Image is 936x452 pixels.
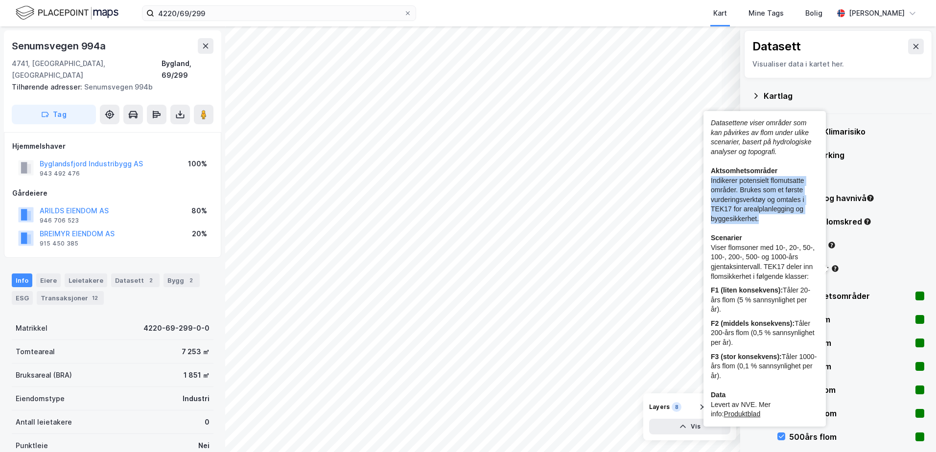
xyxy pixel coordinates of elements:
div: Energimerking [788,149,924,161]
div: Antall leietakere [16,416,72,428]
span: Tilhørende adresser: [12,83,84,91]
div: 4220-69-299-0-0 [143,322,210,334]
div: Senumsvegen 994b [12,81,206,93]
div: Tomteareal [16,346,55,358]
div: [PERSON_NAME] [849,7,905,19]
div: BREEAM [788,173,924,184]
div: Leietakere [65,273,107,287]
div: Bolig [805,7,822,19]
div: Tooltip anchor [831,264,840,273]
div: Visualiser data i kartet her. [752,58,924,70]
button: Tøm [693,399,730,415]
div: 943 492 476 [40,170,80,178]
b: F3 (stor konsekvens): [711,353,782,361]
div: 4741, [GEOGRAPHIC_DATA], [GEOGRAPHIC_DATA] [12,58,162,81]
div: Eiere [36,273,61,287]
div: 2 [186,275,196,285]
img: logo.f888ab2527a4732fd821a326f86c7f29.svg [16,4,118,22]
div: 80% [191,205,207,217]
div: 1 851 ㎡ [184,369,210,381]
div: Jord- og flomskred [788,216,924,227]
div: Bygland, 69/299 [162,58,213,81]
div: Tåler 1000-års flom (0,1 % sannsynlighet per år). ​ ​ Levert av NVE. Mer info: [711,352,819,419]
div: 7 253 ㎡ [182,346,210,358]
div: Kart [713,7,727,19]
div: Tooltip anchor [866,194,875,203]
div: 500års flom [789,431,912,443]
div: Kvikkleire [788,239,924,251]
i: Datasettene viser områder som kan påvirkes av flom under ulike scenarier, basert på hydrologiske ... [711,119,811,156]
div: Stormflo og havnivå [788,192,924,204]
b: Data [711,391,725,399]
div: Tooltip anchor [863,217,872,226]
div: Transaksjoner [37,291,104,305]
div: 20% [192,228,207,240]
div: Matrikkel [16,322,47,334]
div: 2 [146,275,156,285]
div: Energi & Fysisk Klimarisiko [764,126,924,137]
div: 10års flom [789,314,912,325]
div: Tåler 20-års flom (5 % sannsynlighet per år). [711,286,819,315]
div: ESG [12,291,33,305]
div: 915 450 385 [40,240,78,248]
div: Datasett [752,39,801,54]
div: Senumsvegen 994a [12,38,108,54]
div: Datasett [111,273,160,287]
b: Aktsomhetsområder [711,167,777,175]
div: Aktsomhetsområder [789,290,912,302]
div: Kartlag [764,90,924,102]
div: Tooltip anchor [827,241,836,249]
button: Vis [649,419,730,434]
div: Tåler 200-års flom (0,5 % sannsynlighet per år). [711,319,819,348]
div: Gårdeiere [12,187,213,199]
div: 100% [188,158,207,170]
div: 100års flom [789,384,912,396]
div: 12 [90,293,100,303]
div: Hjemmelshaver [12,140,213,152]
div: Industri [183,393,210,405]
div: Info [12,273,32,287]
a: Produktblad [724,410,760,418]
b: Scenarier [711,234,742,242]
input: Søk på adresse, matrikkel, gårdeiere, leietakere eller personer [154,6,404,21]
div: 0 [205,416,210,428]
div: 20års flom [789,337,912,349]
b: F1 (liten konsekvens): [711,286,783,294]
div: 200års flom [789,407,912,419]
iframe: Chat Widget [887,405,936,452]
div: Nei [198,440,210,452]
div: Punktleie [16,440,48,452]
div: 946 706 523 [40,217,79,225]
div: 8 [672,402,681,412]
b: F2 (middels konsekvens): [711,319,795,327]
div: Layers [649,403,670,411]
div: Mine Tags [749,7,784,19]
div: ​ ​ Indikerer potensielt flomutsatte områder. Brukes som et første vurderingsverktøy og omtales i... [711,118,819,281]
button: Tag [12,105,96,124]
div: Flomsoner [788,263,924,274]
div: Eiendomstype [16,393,65,405]
div: 50års flom [789,361,912,372]
div: Bygg [164,273,200,287]
div: Bruksareal (BRA) [16,369,72,381]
